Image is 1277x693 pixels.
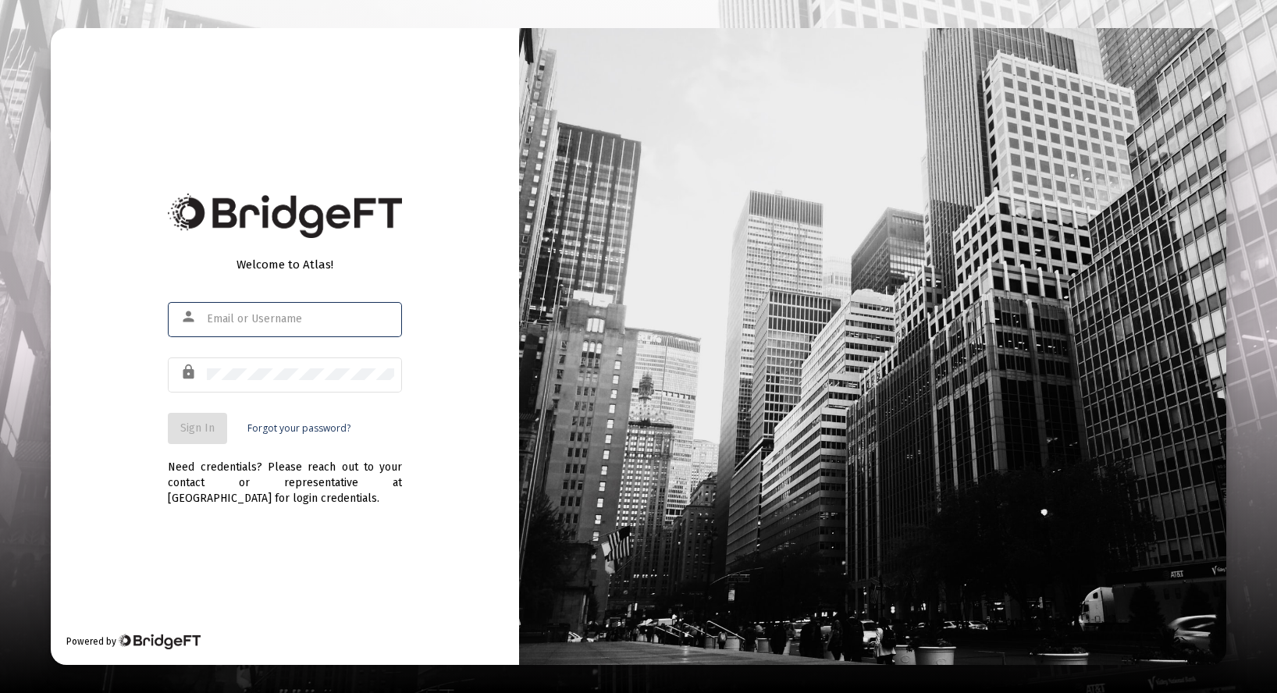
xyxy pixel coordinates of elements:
div: Need credentials? Please reach out to your contact or representative at [GEOGRAPHIC_DATA] for log... [168,444,402,506]
img: Bridge Financial Technology Logo [168,194,402,238]
button: Sign In [168,413,227,444]
div: Powered by [66,634,200,649]
mat-icon: person [180,307,199,326]
a: Forgot your password? [247,421,350,436]
mat-icon: lock [180,363,199,382]
img: Bridge Financial Technology Logo [118,634,200,649]
div: Welcome to Atlas! [168,257,402,272]
span: Sign In [180,421,215,435]
input: Email or Username [207,313,394,325]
